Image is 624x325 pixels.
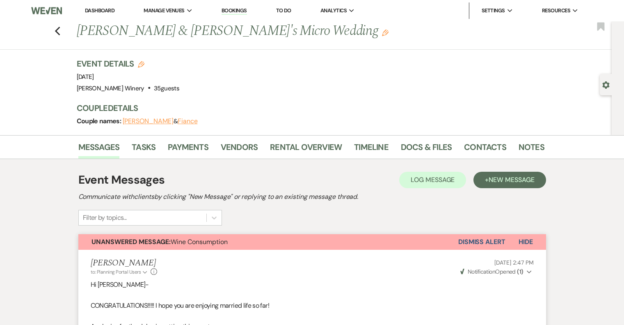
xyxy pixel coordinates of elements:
[482,7,505,15] span: Settings
[542,7,570,15] span: Resources
[222,7,247,15] a: Bookings
[178,118,198,124] button: Fiance
[78,141,120,159] a: Messages
[78,171,165,189] h1: Event Messages
[517,268,523,275] strong: ( 1 )
[320,7,347,15] span: Analytics
[602,81,610,88] button: Open lead details
[91,268,149,276] button: to: Planning Portal Users
[77,117,123,125] span: Couple names:
[399,172,466,188] button: Log Message
[123,117,198,125] span: &
[78,192,546,202] h2: Communicate with clients by clicking "New Message" or replying to an existing message thread.
[132,141,155,159] a: Tasks
[123,118,174,124] button: [PERSON_NAME]
[91,258,158,268] h5: [PERSON_NAME]
[78,234,458,250] button: Unanswered Message:Wine Consumption
[91,237,228,246] span: Wine Consumption
[382,29,389,36] button: Edit
[459,267,534,276] button: NotificationOpened (1)
[489,175,534,184] span: New Message
[354,141,389,159] a: Timeline
[519,237,533,246] span: Hide
[411,175,455,184] span: Log Message
[458,234,505,250] button: Dismiss Alert
[401,141,452,159] a: Docs & Files
[77,21,444,41] h1: [PERSON_NAME] & [PERSON_NAME]'s Micro Wedding
[505,234,546,250] button: Hide
[83,213,127,223] div: Filter by topics...
[270,141,342,159] a: Rental Overview
[91,237,171,246] strong: Unanswered Message:
[276,7,291,14] a: To Do
[473,172,546,188] button: +New Message
[77,73,94,81] span: [DATE]
[77,84,144,92] span: [PERSON_NAME] Winery
[91,269,141,275] span: to: Planning Portal Users
[464,141,506,159] a: Contacts
[144,7,184,15] span: Manage Venues
[77,58,179,69] h3: Event Details
[519,141,544,159] a: Notes
[221,141,258,159] a: Vendors
[91,300,534,311] p: CONGRATULATIONS!!!!! I hope you are enjoying married life so far!
[31,2,62,19] img: Weven Logo
[85,7,114,14] a: Dashboard
[77,102,536,114] h3: Couple Details
[468,268,495,275] span: Notification
[494,259,533,266] span: [DATE] 2:47 PM
[91,279,534,290] p: Hi [PERSON_NAME]-
[168,141,208,159] a: Payments
[460,268,523,275] span: Opened
[154,84,179,92] span: 35 guests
